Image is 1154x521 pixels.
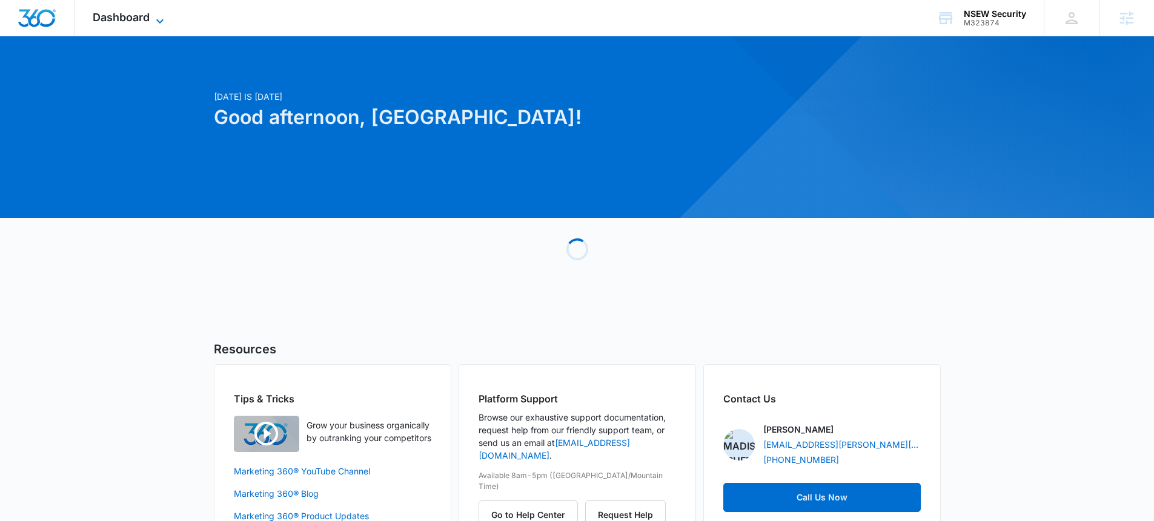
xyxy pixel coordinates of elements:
[34,19,59,29] div: v 4.0.25
[214,90,694,103] p: [DATE] is [DATE]
[307,419,431,444] p: Grow your business organically by outranking your competitors
[234,392,431,406] h2: Tips & Tricks
[234,416,299,452] img: Quick Overview Video
[723,483,921,512] a: Call Us Now
[763,423,834,436] p: [PERSON_NAME]
[234,465,431,477] a: Marketing 360® YouTube Channel
[585,510,666,520] a: Request Help
[763,453,839,466] a: [PHONE_NUMBER]
[33,70,42,80] img: tab_domain_overview_orange.svg
[32,31,133,41] div: Domain: [DOMAIN_NAME]
[134,71,204,79] div: Keywords by Traffic
[479,470,676,492] p: Available 8am-5pm ([GEOGRAPHIC_DATA]/Mountain Time)
[763,438,921,451] a: [EMAIL_ADDRESS][PERSON_NAME][DOMAIN_NAME]
[723,429,755,460] img: Madison Ruff
[964,9,1026,19] div: account name
[723,392,921,406] h2: Contact Us
[214,340,941,358] h5: Resources
[46,71,108,79] div: Domain Overview
[964,19,1026,27] div: account id
[93,11,150,24] span: Dashboard
[121,70,130,80] img: tab_keywords_by_traffic_grey.svg
[479,411,676,462] p: Browse our exhaustive support documentation, request help from our friendly support team, or send...
[214,103,694,132] h1: Good afternoon, [GEOGRAPHIC_DATA]!
[479,392,676,406] h2: Platform Support
[479,510,585,520] a: Go to Help Center
[234,487,431,500] a: Marketing 360® Blog
[19,19,29,29] img: logo_orange.svg
[19,31,29,41] img: website_grey.svg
